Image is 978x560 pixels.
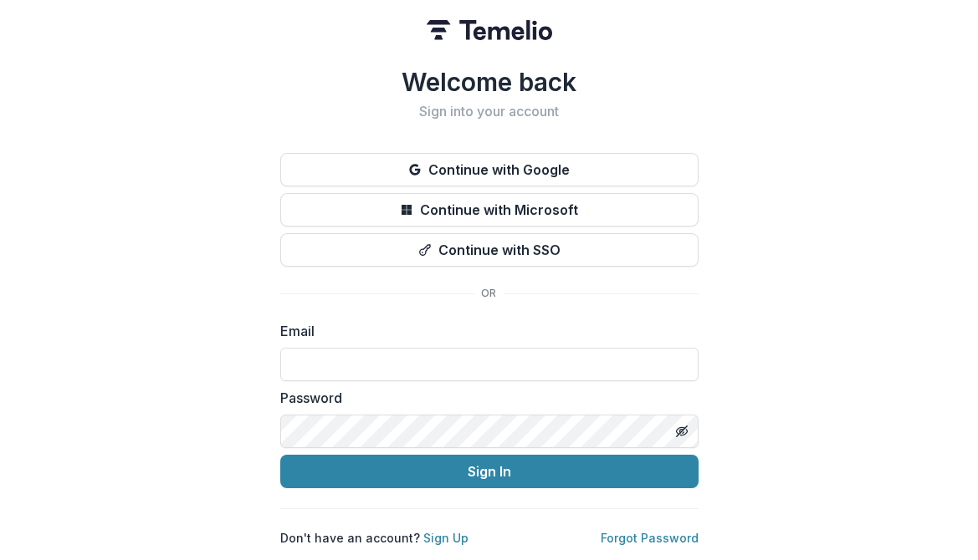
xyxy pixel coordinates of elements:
label: Email [280,321,689,341]
h1: Welcome back [280,67,699,97]
button: Continue with Microsoft [280,193,699,227]
p: Don't have an account? [280,529,469,547]
h2: Sign into your account [280,104,699,120]
label: Password [280,388,689,408]
a: Forgot Password [601,531,699,545]
img: Temelio [427,20,552,40]
button: Continue with Google [280,153,699,186]
button: Continue with SSO [280,233,699,267]
a: Sign Up [423,531,469,545]
button: Sign In [280,455,699,488]
button: Toggle password visibility [668,418,695,445]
